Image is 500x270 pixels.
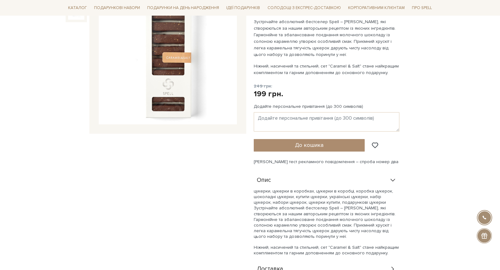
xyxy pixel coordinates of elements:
a: Корпоративним клієнтам [346,2,407,13]
p: цукерки, цукерки в коробках, цукерки в коробці, коробка цукерок, шоколадні цукерки, купити цукерк... [254,188,399,240]
span: Подарункові набори [92,3,142,13]
div: 199 грн. [254,89,283,99]
span: Ідеї подарунків [224,3,262,13]
span: До кошика [295,142,323,148]
span: Подарунки на День народження [145,3,222,13]
span: Опис [257,177,271,183]
a: Каталог [66,3,89,13]
p: Ніжний, насичений та стильний, сет "Caramel & Salt" стане найкращим компліментом та гарним доповн... [254,245,399,256]
span: Про Spell [409,3,434,13]
span: 249 грн. [254,83,272,89]
a: Солодощі з експрес-доставкою [265,2,343,13]
label: Додайте персональне привітання (до 300 символів) [254,104,363,109]
p: Ніжний, насичений та стильний, сет "Caramel & Salt" стане найкращим компліментом та гарним доповн... [254,63,400,76]
button: До кошика [254,139,365,152]
div: [PERSON_NAME] тест рекламного повідомлення – спроба номер два [254,159,434,165]
p: Зустрічайте абсолютний бестселер Spell – [PERSON_NAME], які створюються за нашим авторським рецеп... [254,18,400,58]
